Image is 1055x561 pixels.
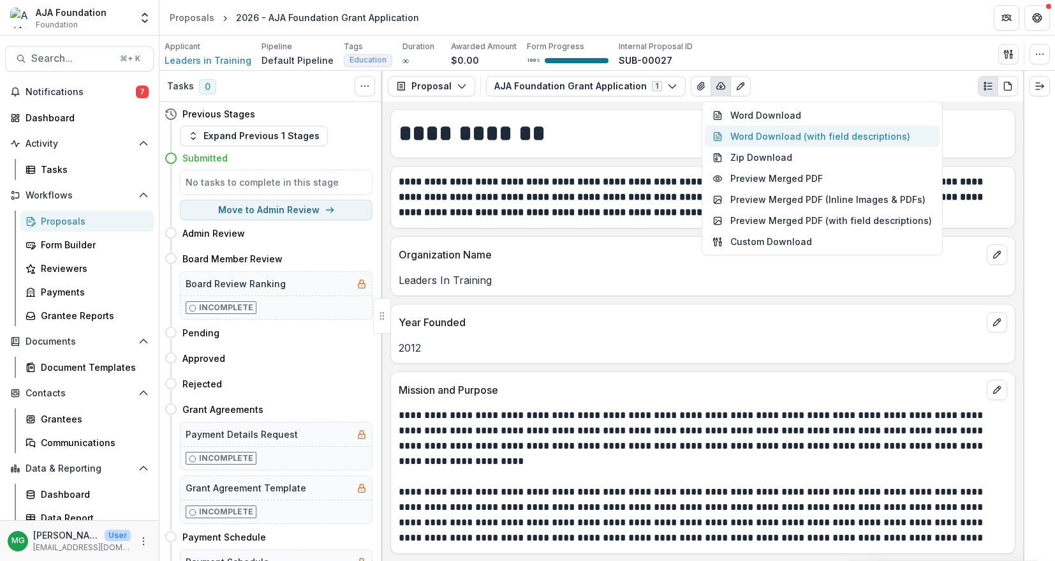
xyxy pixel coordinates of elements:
[41,361,144,374] div: Document Templates
[20,281,154,303] a: Payments
[10,8,31,28] img: AJA Foundation
[117,52,143,66] div: ⌘ + K
[619,41,693,52] p: Internal Proposal ID
[486,76,686,96] button: AJA Foundation Grant Application1
[31,52,112,64] span: Search...
[619,54,672,67] p: SUB-00027
[33,542,131,553] p: [EMAIL_ADDRESS][DOMAIN_NAME]
[1029,76,1050,96] button: Expand right
[527,56,540,65] p: 100 %
[182,252,283,266] h4: Board Member Review
[451,54,479,67] p: $0.00
[262,54,334,67] p: Default Pipeline
[730,76,751,96] button: Edit as form
[5,185,154,206] button: Open Workflows
[20,432,154,453] a: Communications
[236,11,419,24] div: 2026 - AJA Foundation Grant Application
[36,19,78,31] span: Foundation
[165,41,200,52] p: Applicant
[994,5,1019,31] button: Partners
[26,111,144,124] div: Dashboard
[182,352,225,365] h4: Approved
[5,458,154,479] button: Open Data & Reporting
[182,326,219,340] h4: Pending
[20,211,154,232] a: Proposals
[199,506,253,518] p: Incomplete
[399,340,1007,355] p: 2012
[41,412,144,426] div: Grantees
[26,388,133,399] span: Contacts
[36,6,107,19] div: AJA Foundation
[527,41,584,52] p: Form Progress
[399,273,1007,288] p: Leaders In Training
[20,408,154,430] a: Grantees
[182,151,228,165] h4: Submitted
[5,46,154,71] button: Search...
[344,41,363,52] p: Tags
[165,54,251,67] a: Leaders in Training
[182,530,266,544] h4: Payment Schedule
[399,247,982,262] p: Organization Name
[199,302,253,313] p: Incomplete
[41,214,144,228] div: Proposals
[165,8,424,27] nav: breadcrumb
[186,277,286,290] h5: Board Review Ranking
[5,331,154,352] button: Open Documents
[182,403,263,416] h4: Grant Agreements
[182,107,255,121] h4: Previous Stages
[41,238,144,251] div: Form Builder
[199,453,253,464] p: Incomplete
[167,81,194,92] h3: Tasks
[26,87,136,98] span: Notifications
[41,488,144,501] div: Dashboard
[987,244,1007,265] button: edit
[182,227,245,240] h4: Admin Review
[26,336,133,347] span: Documents
[170,11,214,24] div: Proposals
[1024,5,1050,31] button: Get Help
[182,377,222,391] h4: Rejected
[41,262,144,275] div: Reviewers
[5,133,154,154] button: Open Activity
[350,56,387,64] span: Education
[33,528,100,542] p: [PERSON_NAME]
[399,382,982,398] p: Mission and Purpose
[355,76,375,96] button: Toggle View Cancelled Tasks
[262,41,292,52] p: Pipeline
[11,537,25,545] div: Mariluz Garcia
[987,380,1007,400] button: edit
[20,258,154,279] a: Reviewers
[20,357,154,378] a: Document Templates
[20,484,154,505] a: Dashboard
[136,534,151,549] button: More
[186,176,367,189] h5: No tasks to complete in this stage
[186,481,306,495] h5: Grant Agreement Template
[399,315,982,330] p: Year Founded
[5,383,154,403] button: Open Contacts
[20,159,154,180] a: Tasks
[180,126,328,146] button: Expand Previous 1 Stages
[41,436,144,449] div: Communications
[402,41,434,52] p: Duration
[20,234,154,255] a: Form Builder
[26,190,133,201] span: Workflows
[20,507,154,528] a: Data Report
[451,41,517,52] p: Awarded Amount
[41,309,144,322] div: Grantee Reports
[105,530,131,541] p: User
[136,5,154,31] button: Open entity switcher
[978,76,998,96] button: Plaintext view
[5,82,154,102] button: Notifications7
[987,312,1007,333] button: edit
[26,138,133,149] span: Activity
[691,76,711,96] button: View Attached Files
[41,511,144,525] div: Data Report
[41,285,144,299] div: Payments
[180,200,373,220] button: Move to Admin Review
[998,76,1018,96] button: PDF view
[388,76,475,96] button: Proposal
[186,428,298,441] h5: Payment Details Request
[20,305,154,326] a: Grantee Reports
[5,107,154,128] a: Dashboard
